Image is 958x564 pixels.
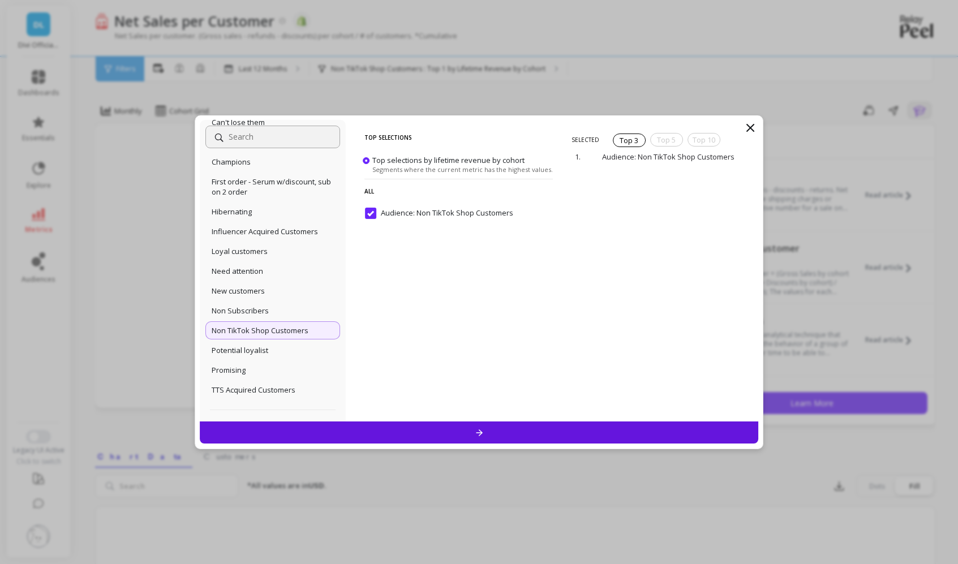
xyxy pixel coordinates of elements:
[212,305,269,316] p: Non Subscribers
[212,365,246,375] p: Promising
[364,126,553,149] p: Top Selections
[212,286,265,296] p: New customers
[613,134,646,147] div: Top 3
[210,410,336,438] p: Custom Segments
[205,126,340,148] input: Search
[212,325,308,335] p: Non TikTok Shop Customers
[372,154,525,165] span: Top selections by lifetime revenue by cohort
[212,385,295,395] p: TTS Acquired Customers
[212,176,334,197] p: First order - Serum w/discount, sub on 2 order
[212,246,268,256] p: Loyal customers
[688,133,720,147] div: Top 10
[365,208,513,219] span: Audience: Non TikTok Shop Customers
[212,117,265,127] p: Can't lose them
[212,345,268,355] p: Potential loyalist
[364,179,553,203] p: All
[212,266,263,276] p: Need attention
[212,206,252,217] p: Hibernating
[212,157,251,167] p: Champions
[572,136,599,144] p: SELECTED
[575,152,586,162] p: 1.
[212,226,318,236] p: Influencer Acquired Customers
[650,133,683,147] div: Top 5
[372,165,553,173] span: Segments where the current metric has the highest values.
[602,152,743,162] p: Audience: Non TikTok Shop Customers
